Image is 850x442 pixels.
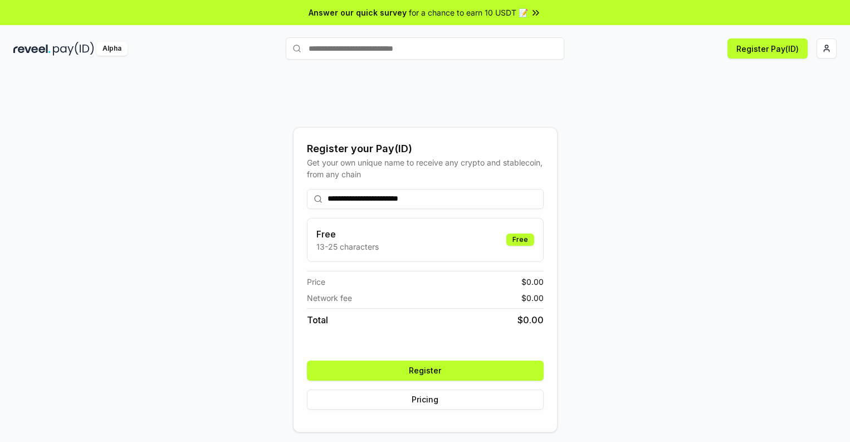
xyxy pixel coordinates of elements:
[13,42,51,56] img: reveel_dark
[506,234,534,246] div: Free
[307,292,352,304] span: Network fee
[307,276,325,288] span: Price
[307,313,328,327] span: Total
[307,361,544,381] button: Register
[517,313,544,327] span: $ 0.00
[727,38,808,59] button: Register Pay(ID)
[521,276,544,288] span: $ 0.00
[307,157,544,180] div: Get your own unique name to receive any crypto and stablecoin, from any chain
[96,42,128,56] div: Alpha
[316,227,379,241] h3: Free
[307,390,544,410] button: Pricing
[309,7,407,18] span: Answer our quick survey
[409,7,528,18] span: for a chance to earn 10 USDT 📝
[521,292,544,304] span: $ 0.00
[53,42,94,56] img: pay_id
[307,141,544,157] div: Register your Pay(ID)
[316,241,379,252] p: 13-25 characters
